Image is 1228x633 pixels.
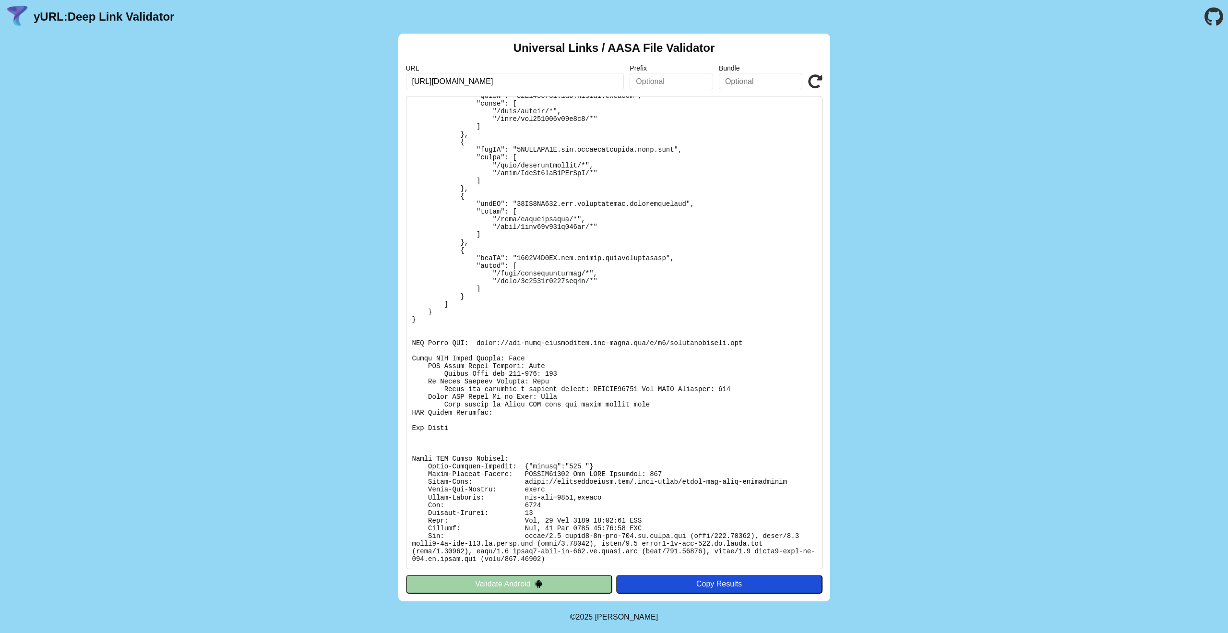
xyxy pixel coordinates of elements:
[630,73,713,90] input: Optional
[34,10,174,24] a: yURL:Deep Link Validator
[513,41,715,55] h2: Universal Links / AASA File Validator
[5,4,30,29] img: yURL Logo
[406,73,624,90] input: Required
[576,613,593,621] span: 2025
[630,64,713,72] label: Prefix
[535,580,543,588] img: droidIcon.svg
[595,613,658,621] a: Michael Ibragimchayev's Personal Site
[719,73,802,90] input: Optional
[621,580,818,588] div: Copy Results
[719,64,802,72] label: Bundle
[406,64,624,72] label: URL
[406,96,823,569] pre: Lorem ipsu do: sitam://consecteturadi.eli/.sedd-eiusm/tempo-inc-utla-etdoloremag Al Enimadmi: Ven...
[570,601,658,633] footer: ©
[616,575,823,593] button: Copy Results
[406,575,612,593] button: Validate Android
